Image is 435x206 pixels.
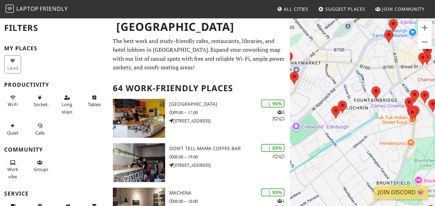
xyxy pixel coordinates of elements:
p: The best work and study-friendly cafes, restaurants, libraries, and hotel lobbies in [GEOGRAPHIC_... [113,37,286,72]
h3: Service [4,190,105,197]
p: 3 2 1 [272,109,284,122]
a: All Cities [274,3,311,15]
button: Zoom out [418,35,432,49]
h3: Community [4,146,105,153]
button: Groups [31,157,48,175]
img: Don't tell Mama Coffee Bar [113,143,165,182]
span: Group tables [34,166,49,172]
span: Suggest Places [325,6,365,12]
span: Power sockets [34,101,49,108]
span: Work-friendly tables [88,101,101,108]
span: All Cities [284,6,308,12]
span: Stable Wi-Fi [8,101,18,108]
p: 08:00 – 19:00 [169,154,290,160]
h2: 64 Work-Friendly Places [113,78,286,99]
a: Don't tell Mama Coffee Bar | 89% 11 Don't tell Mama Coffee Bar 08:00 – 19:00 [STREET_ADDRESS] [109,143,290,182]
p: [STREET_ADDRESS] [169,162,290,169]
h3: [GEOGRAPHIC_DATA] [169,101,290,107]
button: Calls [31,120,48,138]
h3: Don't tell Mama Coffee Bar [169,146,290,152]
span: Join Community [382,6,425,12]
button: Long stays [58,92,75,117]
span: Laptop [16,5,39,12]
h3: Productivity [4,81,105,88]
a: Join Community [372,3,427,15]
button: Work vibe [4,157,21,182]
a: North Fort Cafe | 96% 321 [GEOGRAPHIC_DATA] 09:00 – 17:00 [STREET_ADDRESS] [109,99,290,138]
h3: My Places [4,45,105,52]
span: Quiet [7,130,18,136]
span: Friendly [40,5,67,12]
button: Tables [86,92,103,110]
button: Quiet [4,120,21,138]
button: Sockets [31,92,48,110]
h1: [GEOGRAPHIC_DATA] [111,17,289,36]
div: | 96% [261,100,284,108]
h2: Filters [4,17,105,38]
p: [STREET_ADDRESS] [169,118,290,124]
img: LaptopFriendly [6,5,14,13]
span: Long stays [62,101,72,114]
div: | 89% [261,144,284,152]
button: Wi-Fi [4,92,21,110]
a: LaptopFriendly LaptopFriendly [6,3,68,15]
h3: Machina [169,190,290,196]
p: 1 1 [272,153,284,160]
span: People working [7,166,18,179]
span: Video/audio calls [35,130,45,136]
img: North Fort Cafe [113,99,165,138]
button: Zoom in [418,21,432,35]
p: 09:00 – 17:00 [169,109,290,116]
p: 08:00 – 18:00 [169,198,290,205]
a: Suggest Places [316,3,368,15]
div: | 89% [261,188,284,196]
